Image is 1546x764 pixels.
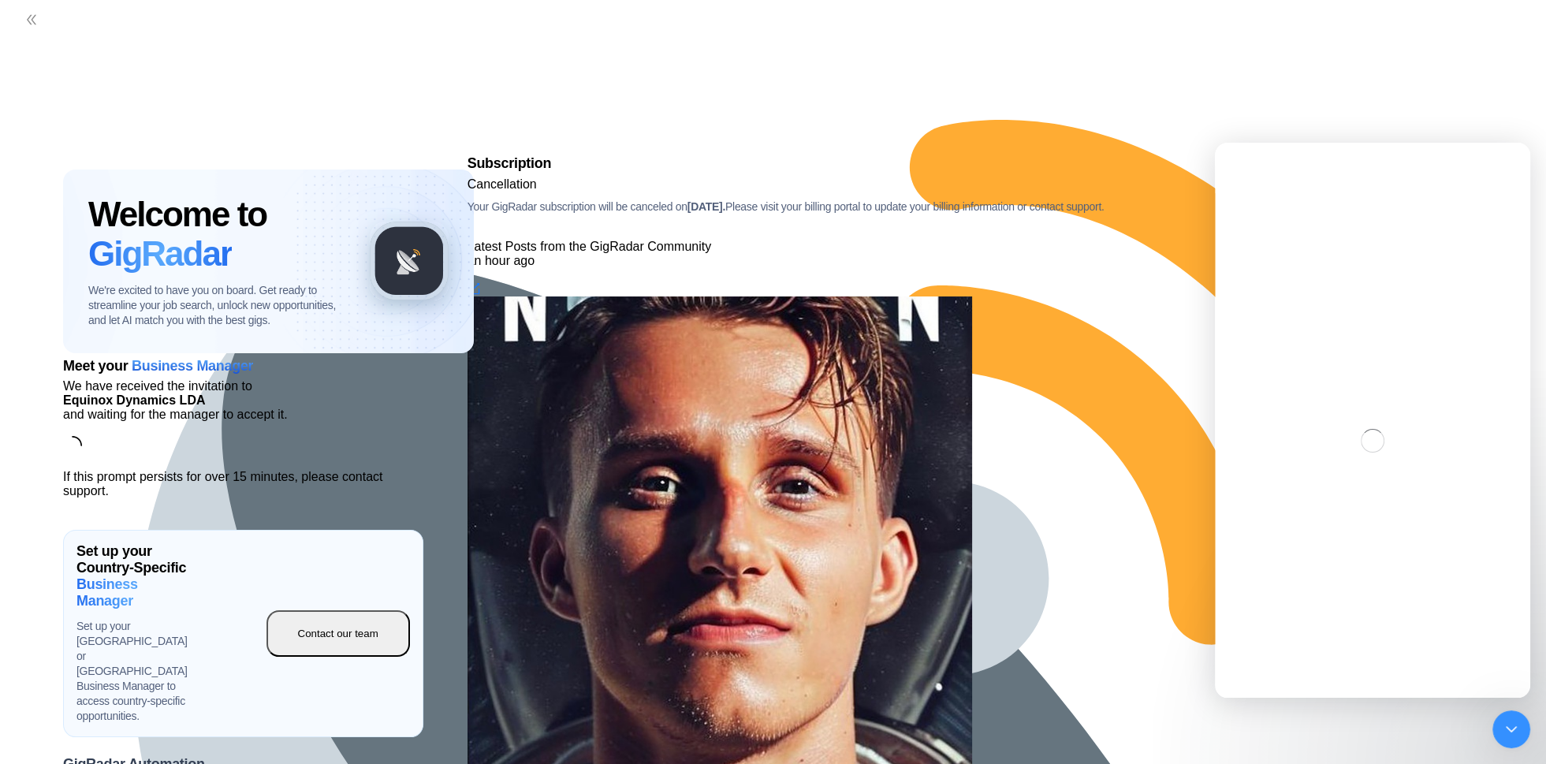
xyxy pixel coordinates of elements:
b: Equinox Dynamics LDA [63,393,205,407]
span: Your GigRadar subscription will be canceled Please visit your billing portal to update your billi... [468,200,1105,213]
img: gigradar-logo.png [370,222,449,300]
a: export [468,282,477,296]
span: loading [59,432,86,459]
div: Contact our team [298,628,378,639]
span: Business Manager [132,358,253,374]
span: export [468,282,477,295]
span: Business Manager [76,576,188,609]
span: Meet your [63,358,253,374]
span: Set up your [GEOGRAPHIC_DATA] or [GEOGRAPHIC_DATA] Business Manager to access country-specific op... [76,619,188,723]
div: If this prompt persists for over 15 minutes, please contact support. [63,470,423,498]
span: an hour ago [468,254,535,267]
span: We're excited to have you on board. Get ready to streamline your job search, unlock new opportuni... [88,283,345,328]
div: We have received the invitation to [63,379,423,393]
iframe: Intercom live chat [1215,143,1530,698]
span: on [672,200,725,213]
span: [DATE] . [687,200,725,213]
div: and waiting for the manager to accept it. [63,408,423,422]
span: double-left [24,13,39,29]
span: GigRadar [88,234,232,274]
span: Subscription [468,155,551,171]
iframe: Intercom live chat [1492,710,1530,748]
span: Latest Posts from the GigRadar Community [468,240,711,253]
button: Contact our team [266,610,410,657]
h1: Set up your Country-Specific [76,543,188,609]
h1: Welcome to [88,195,345,274]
